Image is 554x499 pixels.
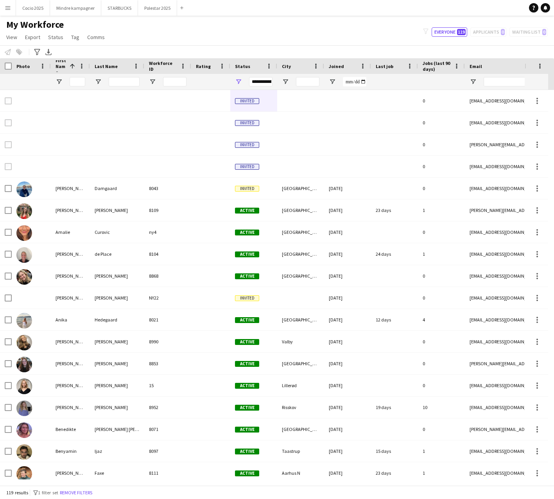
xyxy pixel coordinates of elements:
[329,63,344,69] span: Joined
[324,397,371,418] div: [DATE]
[16,357,32,372] img: Anna Nørgaard
[32,47,42,57] app-action-btn: Advanced filters
[418,243,465,265] div: 1
[16,335,32,350] img: Anna Frida Hansen
[16,225,32,241] img: Amalie Curovic
[324,243,371,265] div: [DATE]
[56,57,66,75] span: First Name
[144,178,191,199] div: 8043
[16,400,32,416] img: Astrid Novrup Nørgaard
[235,427,259,433] span: Active
[235,98,259,104] span: Invited
[22,32,43,42] a: Export
[144,418,191,440] div: 8071
[5,163,12,170] input: Row Selection is disabled for this row (unchecked)
[16,0,50,16] button: Cocio 2025
[418,397,465,418] div: 10
[90,243,144,265] div: de Place
[324,265,371,287] div: [DATE]
[371,462,418,484] div: 23 days
[418,287,465,309] div: 0
[51,178,90,199] div: [PERSON_NAME]
[470,78,477,85] button: Open Filter Menu
[277,418,324,440] div: [GEOGRAPHIC_DATA]
[16,313,32,328] img: Anika Hedegaard
[144,375,191,396] div: 15
[282,63,291,69] span: City
[282,78,289,85] button: Open Filter Menu
[16,203,32,219] img: Amalia Christensen
[235,251,259,257] span: Active
[144,353,191,374] div: 8853
[277,331,324,352] div: Valby
[3,32,20,42] a: View
[51,375,90,396] div: [PERSON_NAME]
[51,221,90,243] div: Amalie
[51,418,90,440] div: Benedikte
[51,397,90,418] div: [PERSON_NAME]
[16,466,32,482] img: Birk Julsgaard Faxe
[6,34,17,41] span: View
[418,462,465,484] div: 1
[5,141,12,148] input: Row Selection is disabled for this row (unchecked)
[144,265,191,287] div: 8868
[163,77,186,86] input: Workforce ID Filter Input
[371,243,418,265] div: 24 days
[418,375,465,396] div: 0
[16,181,32,197] img: Albert Damgaard
[16,247,32,263] img: Andrea de Place
[90,462,144,484] div: Faxe
[51,265,90,287] div: [PERSON_NAME]
[90,440,144,462] div: Ijaz
[235,449,259,454] span: Active
[90,199,144,221] div: [PERSON_NAME]
[296,77,319,86] input: City Filter Input
[235,273,259,279] span: Active
[16,422,32,438] img: Benedikte Lydolph Lindblad
[38,490,58,495] span: 1 filter set
[109,77,140,86] input: Last Name Filter Input
[277,265,324,287] div: [GEOGRAPHIC_DATA]
[235,186,259,192] span: Invited
[144,331,191,352] div: 8990
[235,405,259,411] span: Active
[329,78,336,85] button: Open Filter Menu
[6,19,64,31] span: My Workforce
[44,47,53,57] app-action-btn: Export XLSX
[371,199,418,221] div: 23 days
[51,309,90,330] div: Anika
[418,199,465,221] div: 1
[196,63,211,69] span: Rating
[51,440,90,462] div: Benyamin
[51,287,90,309] div: [PERSON_NAME]
[5,97,12,104] input: Row Selection is disabled for this row (unchecked)
[457,29,466,35] span: 119
[101,0,138,16] button: STARBUCKS
[324,178,371,199] div: [DATE]
[144,397,191,418] div: 8952
[324,199,371,221] div: [DATE]
[90,375,144,396] div: [PERSON_NAME]
[235,230,259,235] span: Active
[16,379,32,394] img: Astrid Liv Empacher
[371,397,418,418] div: 19 days
[51,331,90,352] div: [PERSON_NAME]
[51,199,90,221] div: [PERSON_NAME]
[418,112,465,133] div: 0
[235,295,259,301] span: Invited
[50,0,101,16] button: Mindre kampagner
[48,34,63,41] span: Status
[235,208,259,214] span: Active
[343,77,366,86] input: Joined Filter Input
[51,353,90,374] div: [PERSON_NAME]
[5,119,12,126] input: Row Selection is disabled for this row (unchecked)
[235,164,259,170] span: Invited
[235,470,259,476] span: Active
[144,287,191,309] div: NY22
[418,134,465,155] div: 0
[56,78,63,85] button: Open Filter Menu
[324,418,371,440] div: [DATE]
[16,444,32,460] img: Benyamin Ijaz
[277,375,324,396] div: Lillerød
[277,309,324,330] div: [GEOGRAPHIC_DATA]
